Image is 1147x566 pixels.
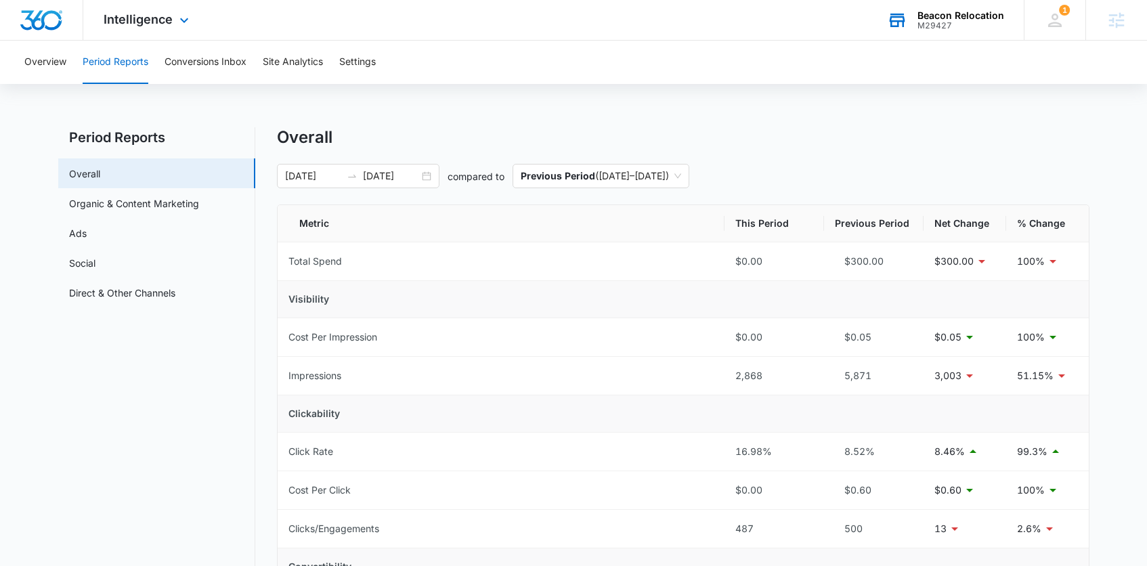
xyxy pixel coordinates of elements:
div: $0.05 [835,330,913,345]
th: This Period [724,205,824,242]
input: End date [363,169,419,183]
p: 2.6% [1017,521,1041,536]
p: 51.15% [1017,368,1054,383]
div: account name [917,10,1004,21]
span: swap-right [347,171,358,181]
button: Site Analytics [263,41,323,84]
a: Ads [69,226,87,240]
a: Overall [69,167,100,181]
p: 100% [1017,483,1045,498]
th: Previous Period [824,205,924,242]
th: Metric [278,205,724,242]
span: Intelligence [104,12,173,26]
span: to [347,171,358,181]
button: Conversions Inbox [165,41,246,84]
div: 500 [835,521,913,536]
input: Start date [285,169,341,183]
div: $0.00 [735,254,813,269]
div: Impressions [288,368,341,383]
a: Social [69,256,95,270]
h1: Overall [277,127,332,148]
div: $0.00 [735,483,813,498]
div: notifications count [1059,5,1070,16]
a: Organic & Content Marketing [69,196,199,211]
p: 8.46% [934,444,965,459]
p: $0.05 [934,330,961,345]
div: Cost Per Click [288,483,351,498]
td: Clickability [278,395,1089,433]
button: Period Reports [83,41,148,84]
div: $0.00 [735,330,813,345]
p: 100% [1017,330,1045,345]
h2: Period Reports [58,127,255,148]
p: $300.00 [934,254,974,269]
p: 99.3% [1017,444,1047,459]
p: $0.60 [934,483,961,498]
p: Previous Period [521,170,595,181]
button: Overview [24,41,66,84]
th: % Change [1006,205,1089,242]
div: Clicks/Engagements [288,521,379,536]
div: $300.00 [835,254,913,269]
td: Visibility [278,281,1089,318]
p: 100% [1017,254,1045,269]
span: 1 [1059,5,1070,16]
a: Direct & Other Channels [69,286,175,300]
div: Click Rate [288,444,333,459]
p: compared to [448,169,504,183]
div: account id [917,21,1004,30]
div: 8.52% [835,444,913,459]
div: 16.98% [735,444,813,459]
button: Settings [339,41,376,84]
div: $0.60 [835,483,913,498]
th: Net Change [924,205,1006,242]
p: 13 [934,521,947,536]
div: 2,868 [735,368,813,383]
div: 5,871 [835,368,913,383]
p: 3,003 [934,368,961,383]
div: 487 [735,521,813,536]
div: Cost Per Impression [288,330,377,345]
span: ( [DATE] – [DATE] ) [521,165,681,188]
div: Total Spend [288,254,342,269]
